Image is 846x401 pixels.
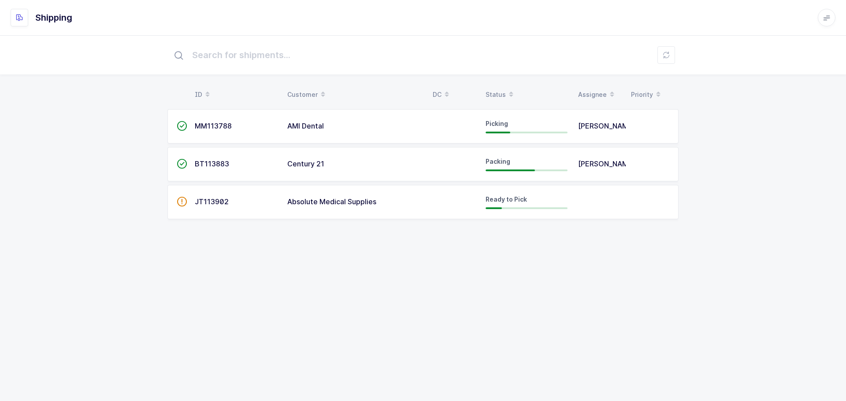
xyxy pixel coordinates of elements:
span: Century 21 [287,159,324,168]
div: Status [486,87,568,102]
span: Packing [486,158,510,165]
div: Customer [287,87,422,102]
span: JT113902 [195,197,229,206]
div: Assignee [578,87,620,102]
h1: Shipping [35,11,72,25]
input: Search for shipments... [167,41,679,69]
span: AMI Dental [287,121,324,130]
span: Absolute Medical Supplies [287,197,376,206]
span: MM113788 [195,121,232,130]
span:  [177,121,187,130]
div: DC [433,87,475,102]
span: Picking [486,120,508,127]
span:  [177,159,187,168]
span: [PERSON_NAME] [578,121,636,130]
span:  [177,197,187,206]
div: Priority [631,87,673,102]
span: [PERSON_NAME] [578,159,636,168]
span: BT113883 [195,159,229,168]
span: Ready to Pick [486,195,527,203]
div: ID [195,87,277,102]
